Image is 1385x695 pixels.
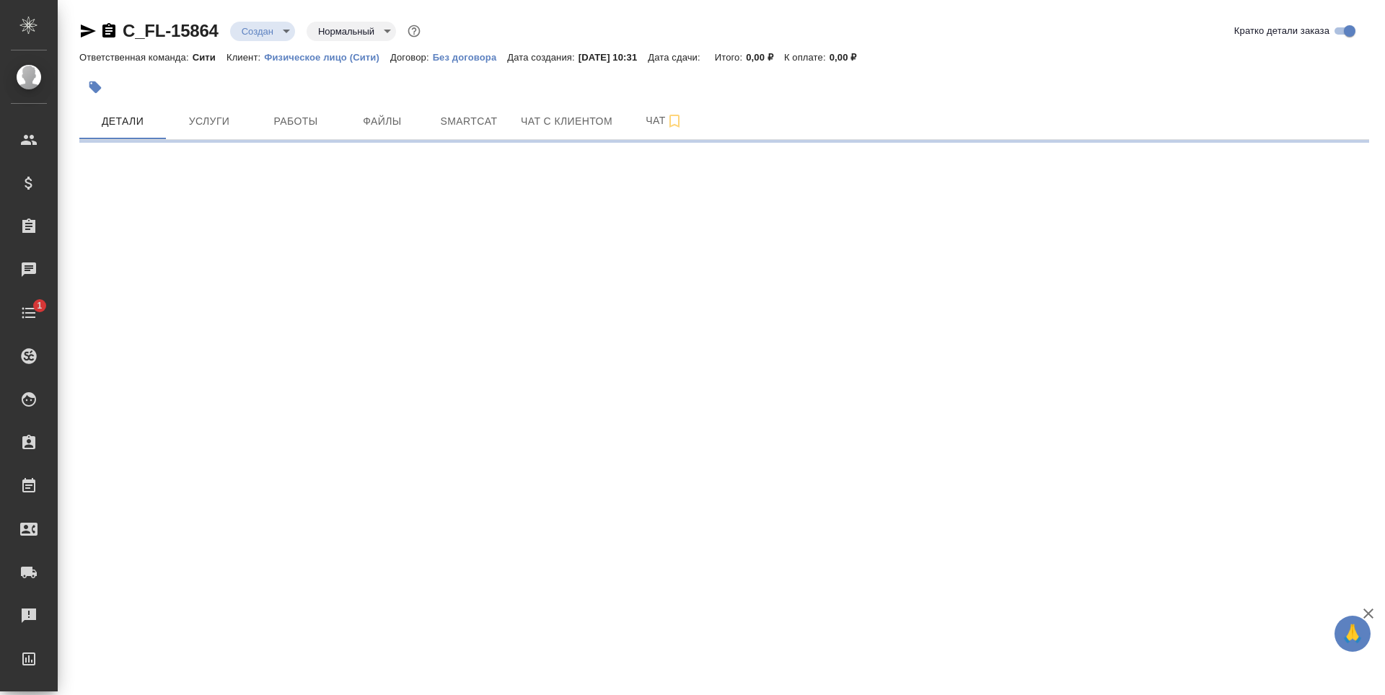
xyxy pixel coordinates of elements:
span: Smartcat [434,112,504,130]
p: Договор: [390,52,433,63]
p: Без договора [433,52,508,63]
span: Файлы [348,112,417,130]
svg: Подписаться [666,112,683,130]
button: Доп статусы указывают на важность/срочность заказа [405,22,423,40]
a: 1 [4,295,54,331]
a: Физическое лицо (Сити) [264,50,390,63]
p: Сити [193,52,227,63]
button: Скопировать ссылку [100,22,118,40]
p: Дата создания: [507,52,578,63]
button: Создан [237,25,278,37]
span: Чат с клиентом [521,112,612,130]
a: Без договора [433,50,508,63]
span: Кратко детали заказа [1234,24,1329,38]
div: Создан [307,22,396,41]
span: 🙏 [1340,619,1365,649]
button: Добавить тэг [79,71,111,103]
p: Физическое лицо (Сити) [264,52,390,63]
button: Нормальный [314,25,379,37]
p: 0,00 ₽ [830,52,868,63]
span: Работы [261,112,330,130]
p: Ответственная команда: [79,52,193,63]
button: 🙏 [1335,616,1371,652]
span: Услуги [175,112,244,130]
p: Дата сдачи: [648,52,703,63]
a: C_FL-15864 [123,21,219,40]
p: К оплате: [784,52,830,63]
span: Чат [630,112,699,130]
div: Создан [230,22,295,41]
span: Детали [88,112,157,130]
p: Итого: [715,52,746,63]
button: Скопировать ссылку для ЯМессенджера [79,22,97,40]
p: Клиент: [227,52,264,63]
p: [DATE] 10:31 [579,52,648,63]
p: 0,00 ₽ [746,52,784,63]
span: 1 [28,298,50,313]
